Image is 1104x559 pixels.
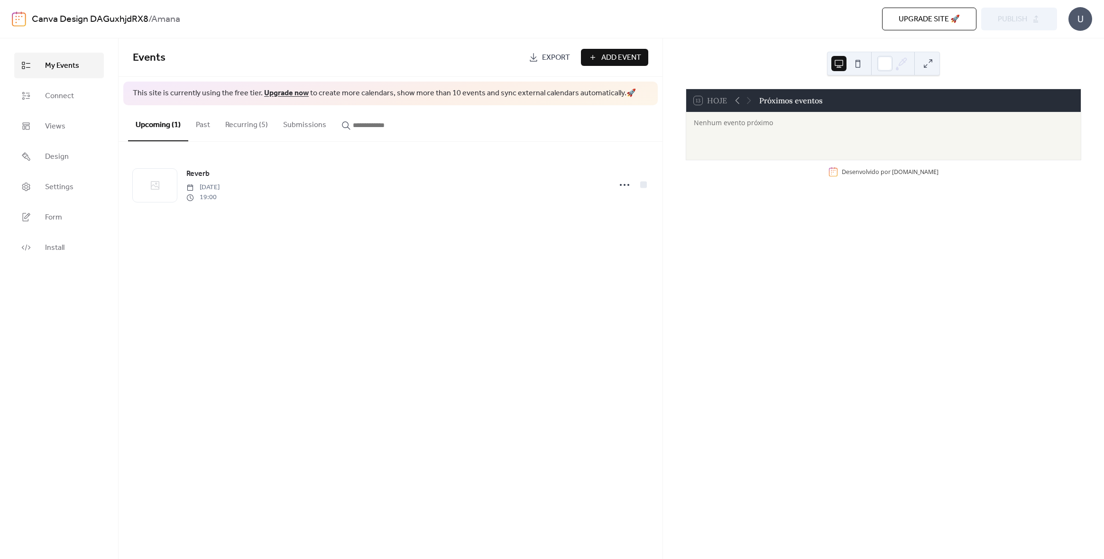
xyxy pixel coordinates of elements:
[45,182,74,193] span: Settings
[186,183,220,192] span: [DATE]
[14,83,104,109] a: Connect
[148,10,151,28] b: /
[14,113,104,139] a: Views
[14,53,104,78] a: My Events
[45,91,74,102] span: Connect
[133,47,166,68] span: Events
[128,105,188,141] button: Upcoming (1)
[32,10,148,28] a: Canva Design DAGuxhjdRX8
[186,192,220,202] span: 19:00
[14,235,104,260] a: Install
[892,168,938,176] a: [DOMAIN_NAME]
[694,118,874,127] div: Nenhum evento próximo
[14,144,104,169] a: Design
[542,52,570,64] span: Export
[45,242,64,254] span: Install
[45,151,69,163] span: Design
[264,86,309,101] a: Upgrade now
[581,49,648,66] button: Add Event
[188,105,218,140] button: Past
[151,10,180,28] b: Amana
[882,8,976,30] button: Upgrade site 🚀
[276,105,334,140] button: Submissions
[14,174,104,200] a: Settings
[133,88,636,99] span: This site is currently using the free tier. to create more calendars, show more than 10 events an...
[218,105,276,140] button: Recurring (5)
[899,14,960,25] span: Upgrade site 🚀
[186,168,210,180] a: Reverb
[45,60,79,72] span: My Events
[601,52,641,64] span: Add Event
[45,121,65,132] span: Views
[842,168,938,176] div: Desenvolvido por
[12,11,26,27] img: logo
[1068,7,1092,31] div: U
[45,212,62,223] span: Form
[522,49,577,66] a: Export
[14,204,104,230] a: Form
[759,95,823,106] div: Próximos eventos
